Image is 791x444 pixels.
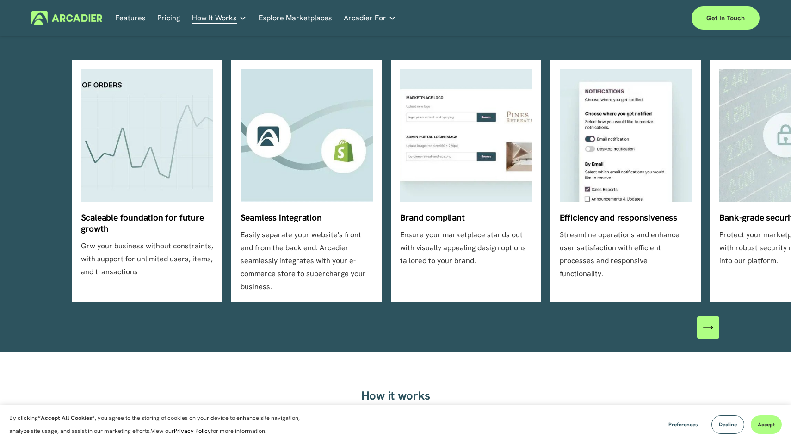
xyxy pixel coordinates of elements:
a: Pricing [157,11,180,25]
span: How It Works [192,12,237,25]
button: Next [697,316,719,339]
a: folder dropdown [344,11,396,25]
iframe: Chat Widget [745,400,791,444]
a: Privacy Policy [174,427,211,435]
p: By clicking , you agree to the storing of cookies on your device to enhance site navigation, anal... [9,412,310,438]
button: Decline [711,415,744,434]
strong: How it works [361,388,430,403]
a: folder dropdown [192,11,247,25]
a: Features [115,11,146,25]
a: Get in touch [692,6,760,30]
strong: “Accept All Cookies” [38,414,95,422]
button: Preferences [661,415,705,434]
img: Arcadier [31,11,102,25]
span: Arcadier For [344,12,386,25]
span: Preferences [668,421,698,428]
a: Explore Marketplaces [259,11,332,25]
span: Decline [719,421,737,428]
